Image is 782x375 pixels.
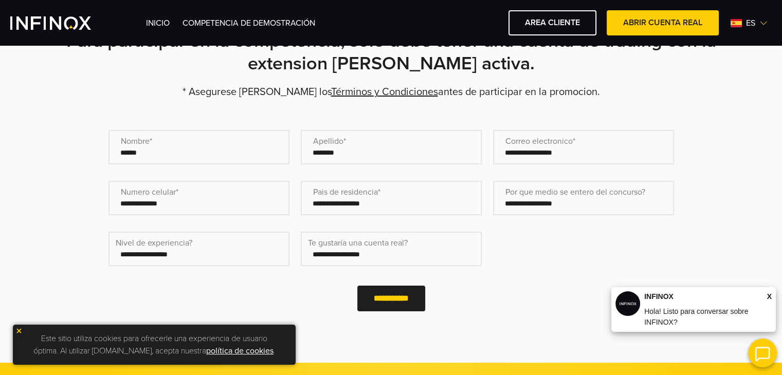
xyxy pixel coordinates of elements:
p: * Asegurese [PERSON_NAME] los antes de participar en la promocion. [31,85,751,99]
img: IftB59hPRDCztHKx03aAPw [615,291,640,316]
a: ABRIR CUENTA REAL [607,10,719,35]
a: política de cookies [206,346,274,356]
div: Hola! Listo para conversar sobre INFINOX? [615,306,772,328]
p: Este sitio utiliza cookies para ofrecerle una experiencia de usuario óptima. Al utilizar [DOMAIN_... [18,330,290,360]
span: es [742,17,759,29]
a: INICIO [146,18,170,28]
span: X [767,291,772,302]
a: INFINOX Vite [10,16,115,30]
strong: Para participar en la competencia, solo debe tener una cuenta de trading con la extension [PERSON... [66,30,716,74]
a: Términos y Condiciones [331,86,438,98]
img: yellow close icon [15,327,23,334]
a: Competencia de Demostración [183,18,315,28]
div: INFINOX [615,291,772,302]
img: open convrs live chat [748,339,777,367]
a: AREA CLIENTE [508,10,596,35]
